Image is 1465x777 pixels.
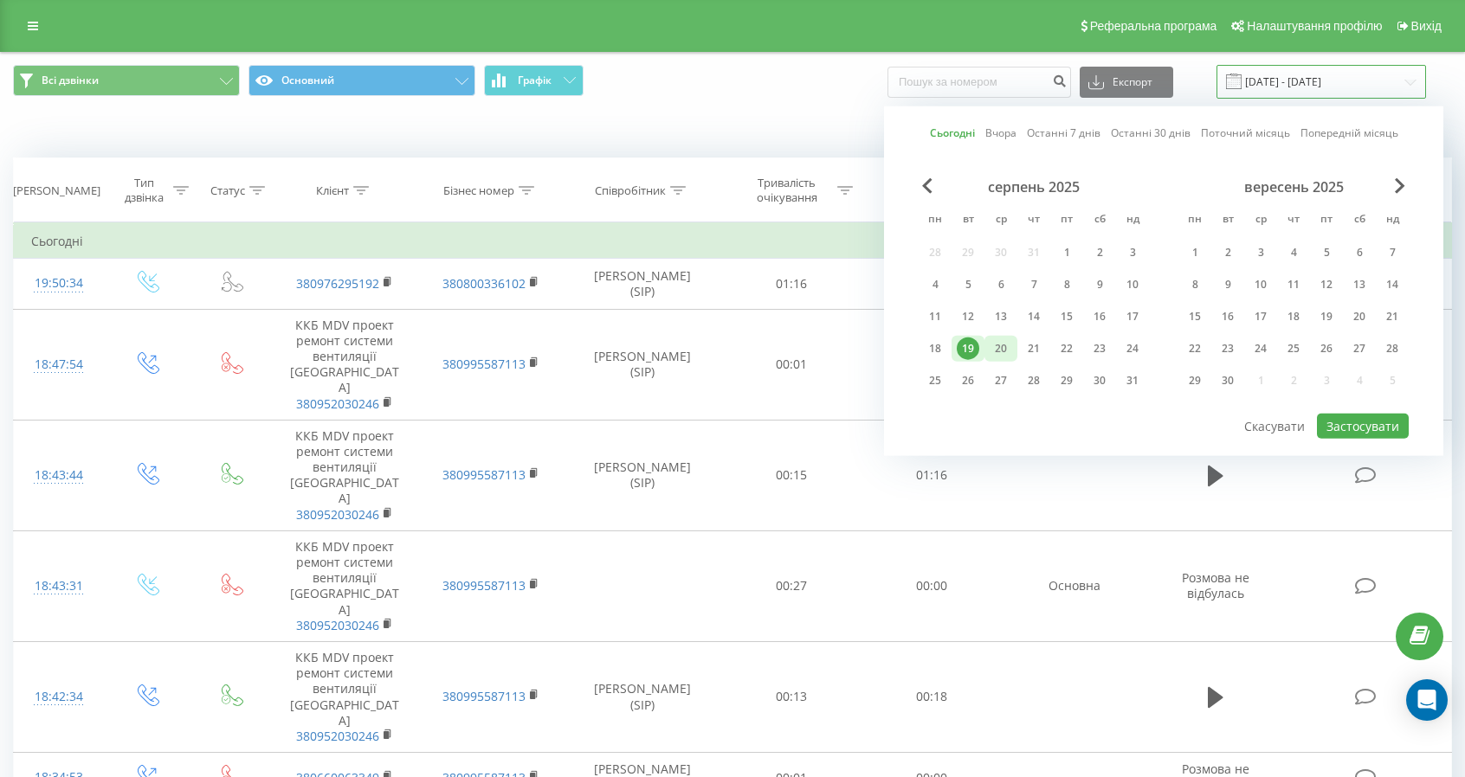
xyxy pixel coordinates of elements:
a: 380995587113 [442,577,526,594]
div: 16 [1217,305,1239,328]
div: пт 22 серп 2025 р. [1050,336,1083,362]
div: 19:50:34 [31,266,86,300]
abbr: середа [1248,208,1274,234]
div: сб 30 серп 2025 р. [1083,368,1116,394]
div: 7 [1023,273,1045,296]
div: 1 [1184,241,1206,264]
abbr: неділя [1379,208,1405,234]
div: 5 [957,273,979,296]
div: 28 [1023,369,1045,392]
div: 29 [1184,369,1206,392]
div: 13 [990,305,1012,328]
a: 380952030246 [296,728,379,744]
div: 1 [1055,241,1078,264]
div: 11 [1282,273,1305,296]
div: 21 [1381,305,1404,328]
div: чт 11 вер 2025 р. [1277,272,1310,298]
div: пн 1 вер 2025 р. [1178,240,1211,266]
abbr: середа [988,208,1014,234]
div: 9 [1088,273,1111,296]
div: вт 2 вер 2025 р. [1211,240,1244,266]
div: 18:43:31 [31,569,86,603]
div: 24 [1249,337,1272,360]
td: 00:02 [862,259,1002,309]
div: сб 16 серп 2025 р. [1083,304,1116,330]
div: 12 [957,305,979,328]
div: нд 10 серп 2025 р. [1116,272,1149,298]
div: нд 14 вер 2025 р. [1376,272,1409,298]
div: 14 [1023,305,1045,328]
div: 20 [1348,305,1371,328]
div: 23 [1217,337,1239,360]
button: Графік [484,65,584,96]
span: Розмова не відбулась [1182,569,1249,601]
div: пт 26 вер 2025 р. [1310,336,1343,362]
td: [PERSON_NAME] (SIP) [564,259,721,309]
div: Open Intercom Messenger [1406,679,1448,721]
div: 8 [1184,273,1206,296]
a: 380995587113 [442,688,526,704]
div: Бізнес номер [443,183,514,198]
div: 15 [1055,305,1078,328]
div: 18:47:54 [31,348,86,382]
div: 27 [1348,337,1371,360]
td: 00:01 [721,309,862,420]
div: 17 [1121,305,1144,328]
div: вт 23 вер 2025 р. [1211,336,1244,362]
a: Поточний місяць [1201,125,1290,141]
td: Сьогодні [14,224,1452,259]
a: 380952030246 [296,617,379,633]
div: чт 7 серп 2025 р. [1017,272,1050,298]
div: пт 8 серп 2025 р. [1050,272,1083,298]
div: 27 [990,369,1012,392]
div: 4 [924,273,946,296]
div: 29 [1055,369,1078,392]
button: Скасувати [1235,414,1314,439]
a: 380995587113 [442,466,526,483]
div: 2 [1217,241,1239,264]
div: 4 [1282,241,1305,264]
td: 00:18 [862,641,1002,752]
span: Вихід [1411,19,1442,33]
div: чт 25 вер 2025 р. [1277,336,1310,362]
div: вт 16 вер 2025 р. [1211,304,1244,330]
button: Експорт [1080,67,1173,98]
div: пт 29 серп 2025 р. [1050,368,1083,394]
button: Всі дзвінки [13,65,240,96]
td: 00:00 [862,309,1002,420]
div: 22 [1055,337,1078,360]
div: нд 24 серп 2025 р. [1116,336,1149,362]
div: 25 [1282,337,1305,360]
abbr: субота [1346,208,1372,234]
div: чт 21 серп 2025 р. [1017,336,1050,362]
abbr: субота [1087,208,1113,234]
div: Клієнт [316,183,349,198]
div: 31 [1121,369,1144,392]
div: чт 28 серп 2025 р. [1017,368,1050,394]
div: ср 3 вер 2025 р. [1244,240,1277,266]
div: сб 9 серп 2025 р. [1083,272,1116,298]
div: вт 12 серп 2025 р. [952,304,984,330]
div: ср 13 серп 2025 р. [984,304,1017,330]
div: вт 9 вер 2025 р. [1211,272,1244,298]
div: 3 [1121,241,1144,264]
div: пн 8 вер 2025 р. [1178,272,1211,298]
div: вт 19 серп 2025 р. [952,336,984,362]
div: 26 [957,369,979,392]
div: сб 13 вер 2025 р. [1343,272,1376,298]
div: вт 5 серп 2025 р. [952,272,984,298]
div: 3 [1249,241,1272,264]
div: серпень 2025 [919,178,1149,196]
div: 13 [1348,273,1371,296]
div: сб 2 серп 2025 р. [1083,240,1116,266]
span: Next Month [1395,178,1405,194]
div: нд 28 вер 2025 р. [1376,336,1409,362]
div: 18:43:44 [31,459,86,492]
td: [PERSON_NAME] (SIP) [564,641,721,752]
td: ККБ MDV проект ремонт системи вентиляції [GEOGRAPHIC_DATA] [272,309,418,420]
td: ККБ MDV проект ремонт системи вентиляції [GEOGRAPHIC_DATA] [272,641,418,752]
div: нд 21 вер 2025 р. [1376,304,1409,330]
div: 7 [1381,241,1404,264]
input: Пошук за номером [887,67,1071,98]
div: 16 [1088,305,1111,328]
